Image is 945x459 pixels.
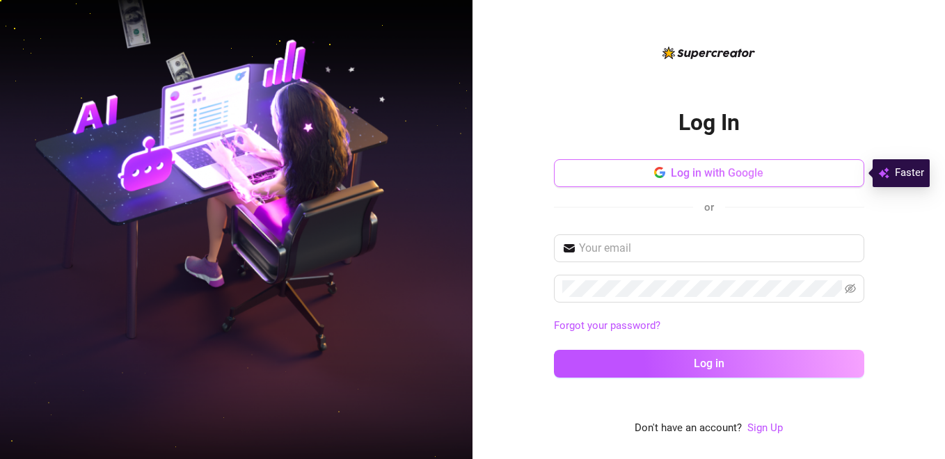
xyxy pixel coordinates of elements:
[694,357,724,370] span: Log in
[579,240,856,257] input: Your email
[747,420,783,437] a: Sign Up
[678,108,740,137] h2: Log In
[662,47,755,59] img: logo-BBDzfeDw.svg
[635,420,742,437] span: Don't have an account?
[845,283,856,294] span: eye-invisible
[554,350,864,378] button: Log in
[554,318,864,335] a: Forgot your password?
[554,319,660,332] a: Forgot your password?
[704,201,714,214] span: or
[554,159,864,187] button: Log in with Google
[747,421,783,434] a: Sign Up
[878,165,889,182] img: svg%3e
[895,165,924,182] span: Faster
[671,166,763,179] span: Log in with Google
